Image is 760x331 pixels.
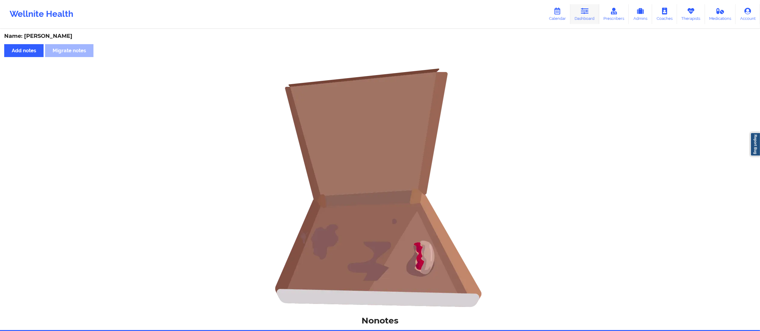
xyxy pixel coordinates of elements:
[705,4,736,24] a: Medications
[599,4,629,24] a: Prescribers
[677,4,705,24] a: Therapists
[4,44,44,57] button: Add notes
[260,68,500,308] img: foRBiVDZMKwAAAAASUVORK5CYII=
[750,132,760,156] a: Report Bug
[736,4,760,24] a: Account
[652,4,677,24] a: Coaches
[570,4,599,24] a: Dashboard
[4,315,756,326] h1: No notes
[4,33,756,40] div: Name: [PERSON_NAME]
[629,4,652,24] a: Admins
[545,4,570,24] a: Calendar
